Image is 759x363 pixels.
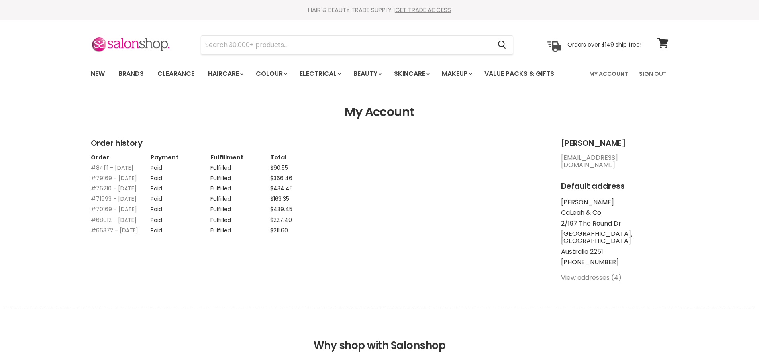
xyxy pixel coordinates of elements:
[151,202,210,212] td: Paid
[210,223,270,233] td: Fulfilled
[561,199,669,206] li: [PERSON_NAME]
[151,171,210,181] td: Paid
[270,184,293,192] span: $434.45
[270,174,292,182] span: $366.46
[584,65,633,82] a: My Account
[294,65,346,82] a: Electrical
[270,164,288,172] span: $90.55
[201,36,492,54] input: Search
[91,216,137,224] a: #68012 - [DATE]
[561,259,669,266] li: [PHONE_NUMBER]
[91,184,137,192] a: #76210 - [DATE]
[436,65,477,82] a: Makeup
[250,65,292,82] a: Colour
[91,105,669,119] h1: My Account
[151,192,210,202] td: Paid
[561,230,669,245] li: [GEOGRAPHIC_DATA], [GEOGRAPHIC_DATA]
[151,181,210,192] td: Paid
[561,209,669,216] li: CaLeah & Co
[202,65,248,82] a: Haircare
[151,223,210,233] td: Paid
[151,161,210,171] td: Paid
[91,195,137,203] a: #71993 - [DATE]
[210,181,270,192] td: Fulfilled
[347,65,386,82] a: Beauty
[201,35,513,55] form: Product
[81,6,679,14] div: HAIR & BEAUTY TRADE SUPPLY |
[81,62,679,85] nav: Main
[561,153,618,169] a: [EMAIL_ADDRESS][DOMAIN_NAME]
[270,205,292,213] span: $439.45
[561,220,669,227] li: 2/197 The Round Dr
[561,273,622,282] a: View addresses (4)
[210,154,270,161] th: Fulfillment
[210,161,270,171] td: Fulfilled
[479,65,560,82] a: Value Packs & Gifts
[91,164,133,172] a: #84111 - [DATE]
[561,182,669,191] h2: Default address
[151,154,210,161] th: Payment
[270,216,292,224] span: $227.40
[210,192,270,202] td: Fulfilled
[270,195,289,203] span: $163.35
[91,226,138,234] a: #66372 - [DATE]
[91,205,137,213] a: #70169 - [DATE]
[567,41,641,48] p: Orders over $149 ship free!
[210,213,270,223] td: Fulfilled
[210,202,270,212] td: Fulfilled
[85,62,573,85] ul: Main menu
[270,154,330,161] th: Total
[151,65,200,82] a: Clearance
[492,36,513,54] button: Search
[91,174,137,182] a: #79169 - [DATE]
[91,154,151,161] th: Order
[91,139,545,148] h2: Order history
[85,65,111,82] a: New
[151,213,210,223] td: Paid
[634,65,671,82] a: Sign Out
[112,65,150,82] a: Brands
[561,248,669,255] li: Australia 2251
[210,171,270,181] td: Fulfilled
[270,226,288,234] span: $211.60
[395,6,451,14] a: GET TRADE ACCESS
[388,65,434,82] a: Skincare
[561,139,669,148] h2: [PERSON_NAME]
